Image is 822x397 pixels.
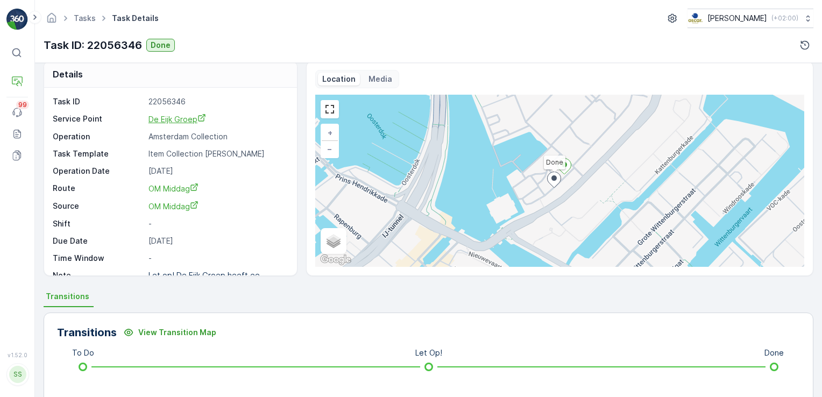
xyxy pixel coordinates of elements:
p: Done [151,40,171,51]
p: Due Date [53,236,144,246]
img: logo [6,9,28,30]
p: 99 [18,101,27,109]
p: Task ID [53,96,144,107]
p: Transitions [57,324,117,341]
p: View Transition Map [138,327,216,338]
span: De Eijk Groep [148,115,206,124]
p: Shift [53,218,144,229]
span: Task Details [110,13,161,24]
p: [DATE] [148,166,286,176]
p: Let op! De Eijk Groep heeft ee... [148,271,266,280]
button: [PERSON_NAME](+02:00) [688,9,813,28]
p: Source [53,201,144,212]
p: - [148,253,286,264]
button: View Transition Map [117,324,223,341]
a: Homepage [46,16,58,25]
span: + [328,128,332,137]
img: Google [318,253,353,267]
p: Location [322,74,356,84]
p: Details [53,68,83,81]
p: Let Op! [415,348,442,358]
span: v 1.52.0 [6,352,28,358]
a: Zoom Out [322,141,338,157]
p: Media [369,74,392,84]
p: Service Point [53,114,144,125]
p: Route [53,183,144,194]
span: Transitions [46,291,89,302]
p: [DATE] [148,236,286,246]
p: - [148,218,286,229]
a: 99 [6,102,28,123]
a: OM Middag [148,201,286,212]
span: OM Middag [148,202,199,211]
p: Amsterdam Collection [148,131,286,142]
p: 22056346 [148,96,286,107]
a: OM Middag [148,183,286,194]
a: Zoom In [322,125,338,141]
p: Note [53,270,144,281]
p: Operation Date [53,166,144,176]
a: Tasks [74,13,96,23]
button: Done [146,39,175,52]
p: Task Template [53,148,144,159]
p: Task ID: 22056346 [44,37,142,53]
button: SS [6,360,28,388]
a: Open this area in Google Maps (opens a new window) [318,253,353,267]
span: OM Middag [148,184,199,193]
p: Operation [53,131,144,142]
p: To Do [72,348,94,358]
p: Time Window [53,253,144,264]
a: De Eijk Groep [148,114,286,125]
span: − [327,144,332,153]
a: Layers [322,229,345,253]
p: [PERSON_NAME] [707,13,767,24]
p: Done [764,348,784,358]
img: basis-logo_rgb2x.png [688,12,703,24]
div: SS [9,366,26,383]
p: Item Collection [PERSON_NAME] [148,148,286,159]
a: View Fullscreen [322,101,338,117]
p: ( +02:00 ) [771,14,798,23]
